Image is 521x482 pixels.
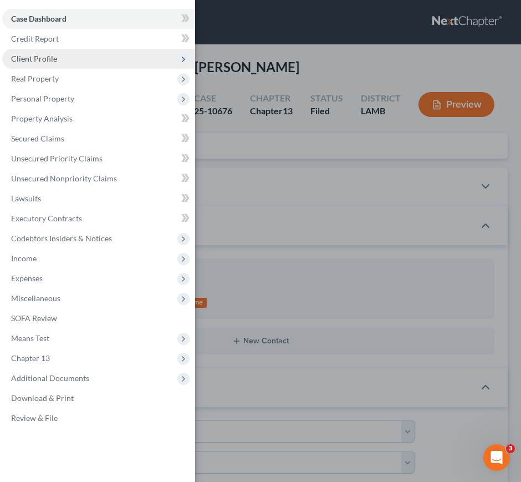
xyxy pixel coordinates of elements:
[11,293,60,303] span: Miscellaneous
[11,134,64,143] span: Secured Claims
[11,333,49,343] span: Means Test
[11,313,57,323] span: SOFA Review
[2,209,195,229] a: Executory Contracts
[2,9,195,29] a: Case Dashboard
[11,234,112,243] span: Codebtors Insiders & Notices
[483,444,510,471] iframe: Intercom live chat
[11,413,58,423] span: Review & File
[2,29,195,49] a: Credit Report
[11,14,67,23] span: Case Dashboard
[2,109,195,129] a: Property Analysis
[506,444,515,453] span: 3
[2,308,195,328] a: SOFA Review
[11,194,41,203] span: Lawsuits
[11,214,82,223] span: Executory Contracts
[11,273,43,283] span: Expenses
[2,388,195,408] a: Download & Print
[2,129,195,149] a: Secured Claims
[2,169,195,189] a: Unsecured Nonpriority Claims
[11,174,117,183] span: Unsecured Nonpriority Claims
[11,114,73,123] span: Property Analysis
[11,94,74,103] span: Personal Property
[11,253,37,263] span: Income
[2,189,195,209] a: Lawsuits
[11,353,50,363] span: Chapter 13
[11,393,74,403] span: Download & Print
[11,74,59,83] span: Real Property
[2,408,195,428] a: Review & File
[2,149,195,169] a: Unsecured Priority Claims
[11,34,59,43] span: Credit Report
[11,154,103,163] span: Unsecured Priority Claims
[11,373,89,383] span: Additional Documents
[11,54,57,63] span: Client Profile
